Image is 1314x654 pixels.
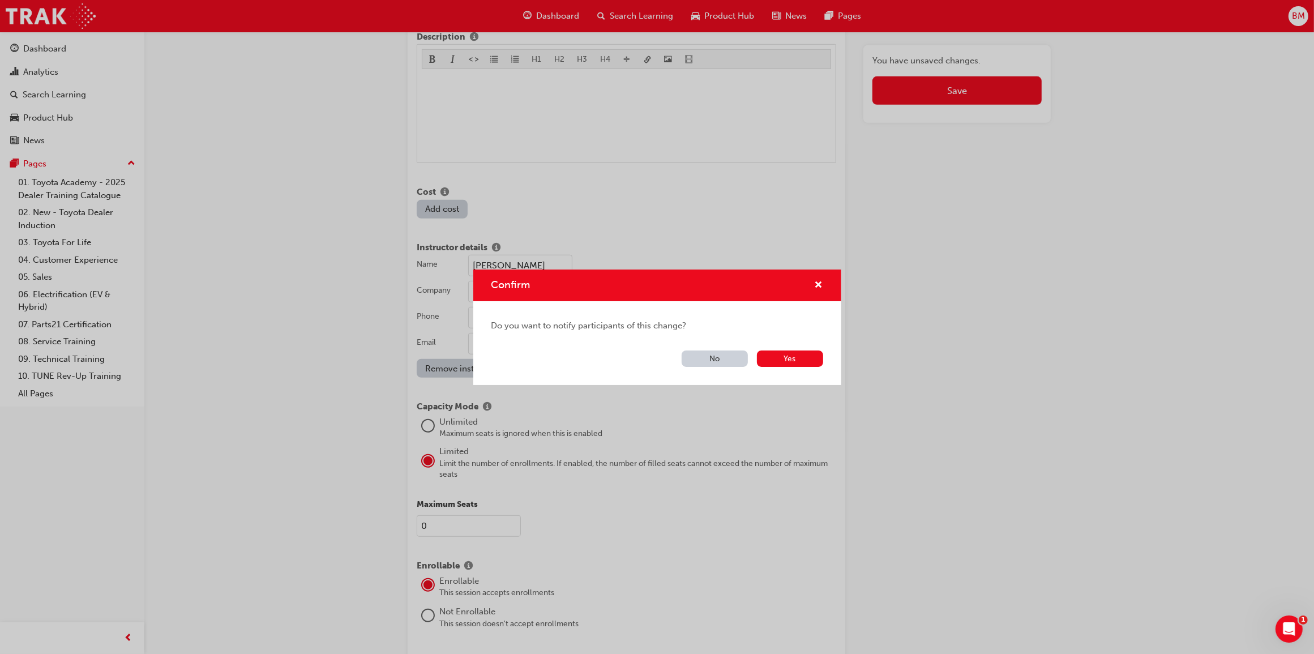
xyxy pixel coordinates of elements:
div: Confirm [473,270,841,385]
span: Do you want to notify participants of this change? [491,319,823,332]
span: cross-icon [815,281,823,291]
button: cross-icon [815,279,823,293]
button: Yes [757,350,823,367]
iframe: Intercom live chat [1276,615,1303,643]
button: No [682,350,748,367]
span: 1 [1299,615,1308,625]
span: Confirm [491,279,530,291]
